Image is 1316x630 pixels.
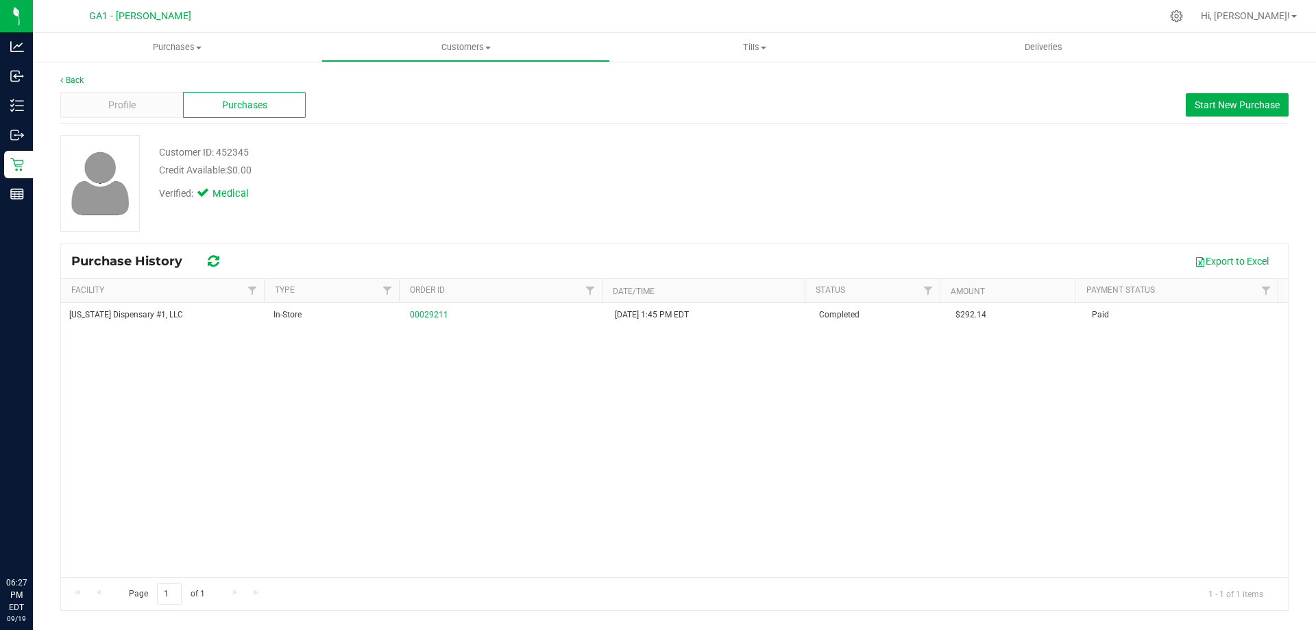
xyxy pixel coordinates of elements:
[157,583,182,605] input: 1
[108,98,136,112] span: Profile
[1201,10,1290,21] span: Hi, [PERSON_NAME]!
[159,186,267,202] div: Verified:
[613,287,655,296] a: Date/Time
[6,614,27,624] p: 09/19
[33,41,321,53] span: Purchases
[241,279,264,302] a: Filter
[212,186,267,202] span: Medical
[611,41,898,53] span: Tills
[410,310,448,319] a: 00029211
[917,279,940,302] a: Filter
[159,163,763,178] div: Credit Available:
[322,41,609,53] span: Customers
[1255,279,1278,302] a: Filter
[1086,285,1155,295] a: Payment Status
[819,308,860,322] span: Completed
[321,33,610,62] a: Customers
[816,285,845,295] a: Status
[615,308,689,322] span: [DATE] 1:45 PM EDT
[376,279,399,302] a: Filter
[610,33,899,62] a: Tills
[64,148,136,219] img: user-icon.png
[227,165,252,175] span: $0.00
[1195,99,1280,110] span: Start New Purchase
[1186,93,1289,117] button: Start New Purchase
[71,285,104,295] a: Facility
[1006,41,1081,53] span: Deliveries
[10,158,24,171] inline-svg: Retail
[71,254,196,269] span: Purchase History
[951,287,985,296] a: Amount
[10,99,24,112] inline-svg: Inventory
[159,145,249,160] div: Customer ID: 452345
[89,10,191,22] span: GA1 - [PERSON_NAME]
[955,308,986,322] span: $292.14
[14,520,55,561] iframe: Resource center
[1168,10,1185,23] div: Manage settings
[69,308,183,322] span: [US_STATE] Dispensary #1, LLC
[60,75,84,85] a: Back
[579,279,602,302] a: Filter
[1092,308,1109,322] span: Paid
[273,308,302,322] span: In-Store
[899,33,1188,62] a: Deliveries
[10,187,24,201] inline-svg: Reports
[33,33,321,62] a: Purchases
[10,128,24,142] inline-svg: Outbound
[6,577,27,614] p: 06:27 PM EDT
[222,98,267,112] span: Purchases
[40,518,57,535] iframe: Resource center unread badge
[1186,250,1278,273] button: Export to Excel
[1197,583,1274,604] span: 1 - 1 of 1 items
[117,583,216,605] span: Page of 1
[275,285,295,295] a: Type
[10,69,24,83] inline-svg: Inbound
[410,285,445,295] a: Order ID
[10,40,24,53] inline-svg: Analytics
